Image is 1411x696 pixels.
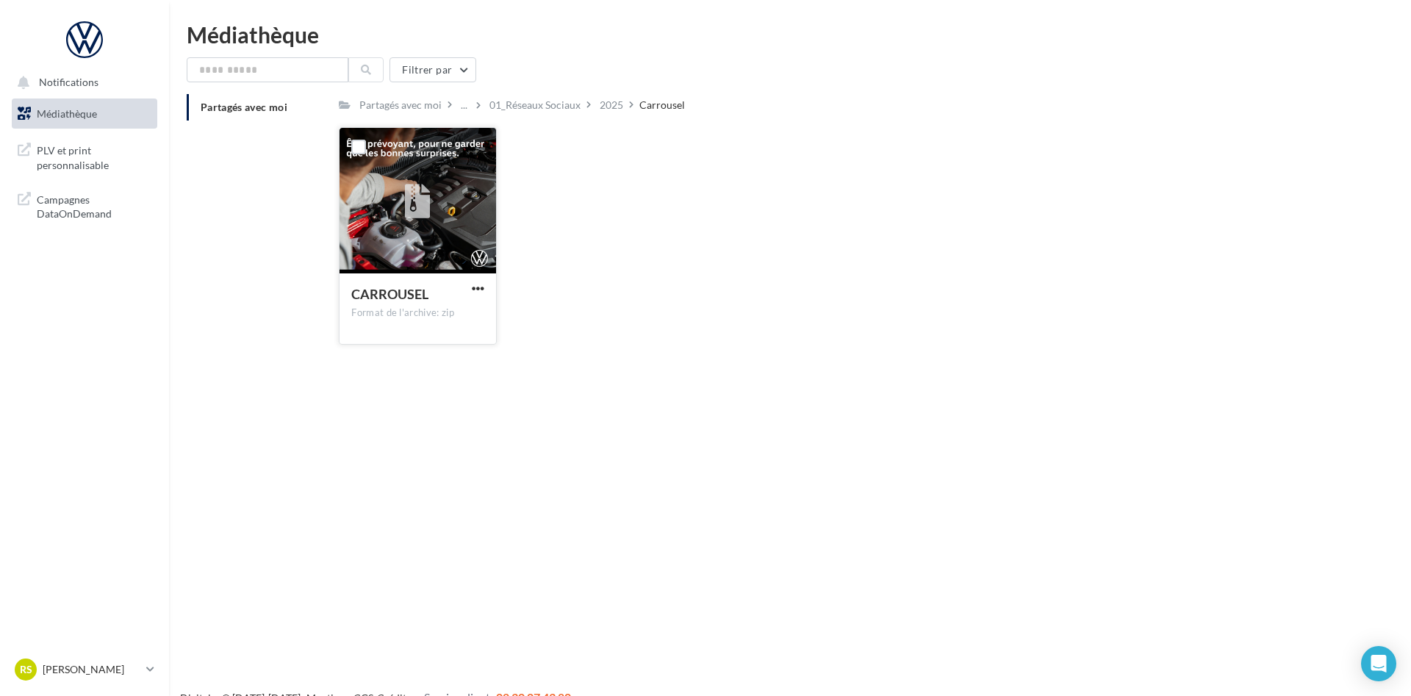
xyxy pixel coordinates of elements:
span: RS [20,662,32,677]
div: Partagés avec moi [359,98,442,112]
div: 2025 [600,98,623,112]
p: [PERSON_NAME] [43,662,140,677]
span: Partagés avec moi [201,101,287,113]
span: Campagnes DataOnDemand [37,190,151,221]
div: Médiathèque [187,24,1393,46]
div: Open Intercom Messenger [1361,646,1396,681]
a: Campagnes DataOnDemand [9,184,160,227]
div: 01_Réseaux Sociaux [489,98,581,112]
div: ... [458,95,470,115]
div: Format de l'archive: zip [351,306,484,320]
a: PLV et print personnalisable [9,134,160,178]
a: Médiathèque [9,98,160,129]
span: PLV et print personnalisable [37,140,151,172]
span: Médiathèque [37,107,97,120]
span: Notifications [39,76,98,89]
a: RS [PERSON_NAME] [12,656,157,684]
span: CARROUSEL [351,286,428,302]
div: Carrousel [639,98,685,112]
button: Filtrer par [389,57,476,82]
